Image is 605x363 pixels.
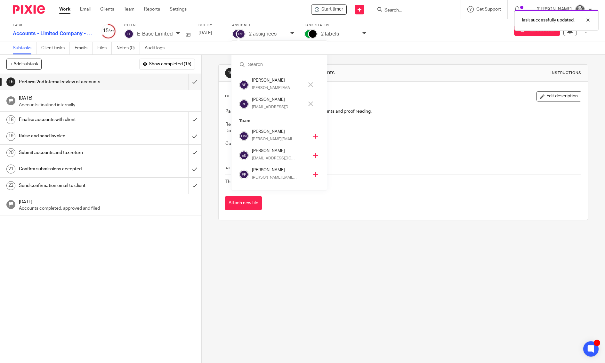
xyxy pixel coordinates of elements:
p: Accounts completed, approved and filed [19,205,195,212]
div: 21 [6,165,15,173]
div: Instructions [551,70,581,76]
span: There are no files attached to this task. [225,180,302,184]
div: 15 [101,27,116,35]
h1: Perform 2nd internal review of accounts [19,77,128,87]
a: Work [59,6,70,12]
a: Email [80,6,91,12]
a: Subtasks [13,42,36,54]
p: Accounts finalised internally [19,102,195,108]
span: [DATE] [198,31,212,35]
img: svg%3E [239,170,249,179]
h4: [PERSON_NAME] [252,148,308,154]
a: Files [97,42,112,54]
h4: [PERSON_NAME] [252,77,304,84]
h1: Submit accounts and tax return [19,148,128,157]
label: Task [13,23,93,28]
p: Pass to other director for high level review of accounts and proof reading. [225,108,581,115]
button: + Add subtask [6,59,42,69]
div: E-Base Limited - Accounts - Limited Company - 2025 [311,4,347,15]
h1: Raise and send invoice [19,131,128,141]
h1: Confirm submissions accepted [19,164,128,174]
h1: Send confirmation email to client [19,181,128,190]
img: Rod%202%20Small.jpg [575,4,585,15]
a: Reports [144,6,160,12]
a: Client tasks [41,42,70,54]
span: Attachments [225,166,256,170]
h1: [DATE] [19,93,195,101]
img: svg%3E [239,150,249,160]
p: 2 labels [321,31,339,37]
p: Task successfully updated. [521,17,575,23]
h1: Perform 2nd internal review of accounts [239,69,417,76]
h4: [PERSON_NAME] [252,97,304,103]
div: 18 [6,115,15,124]
button: Show completed (15) [139,59,195,69]
p: [EMAIL_ADDRESS][DOMAIN_NAME] [252,156,297,161]
p: Comments: [225,141,581,147]
label: Due by [198,23,224,28]
p: Team [239,118,319,125]
div: 22 [6,181,15,190]
img: Pixie [13,5,45,14]
img: svg%3E [239,131,249,141]
div: 16 [225,68,235,78]
img: svg%3E [239,99,249,109]
button: Edit description [536,91,581,101]
div: 1 [594,340,600,346]
a: Clients [100,6,114,12]
div: 20 [6,148,15,157]
input: Search [239,61,319,68]
p: E-Base Limited [137,31,173,37]
span: Show completed (15) [149,62,191,67]
a: Settings [170,6,187,12]
div: 19 [6,132,15,141]
label: Assignee [232,23,296,28]
a: Audit logs [145,42,169,54]
div: 16 [6,77,15,86]
img: svg%3E [232,29,242,39]
p: [PERSON_NAME][EMAIL_ADDRESS][DOMAIN_NAME] [252,136,297,142]
p: [PERSON_NAME][EMAIL_ADDRESS][DOMAIN_NAME] [252,175,297,181]
a: Notes (0) [117,42,140,54]
h1: Finalise accounts with client [19,115,128,125]
p: Reviewer: [225,121,581,128]
img: svg%3E [239,80,249,90]
a: Team [124,6,134,12]
h4: [PERSON_NAME] [252,167,308,173]
small: /23 [109,29,114,33]
p: [PERSON_NAME][EMAIL_ADDRESS][DOMAIN_NAME] [252,85,294,91]
p: [EMAIL_ADDRESS][DOMAIN_NAME] [252,104,294,110]
h4: [PERSON_NAME] [252,129,308,135]
button: Attach new file [225,196,262,210]
img: svg%3E [236,29,246,39]
h1: [DATE] [19,197,195,205]
p: 2 assignees [249,31,277,37]
label: Client [124,23,190,28]
p: Date: [225,128,581,134]
img: svg%3E [124,29,134,39]
a: Emails [75,42,93,54]
p: Description [225,94,254,99]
